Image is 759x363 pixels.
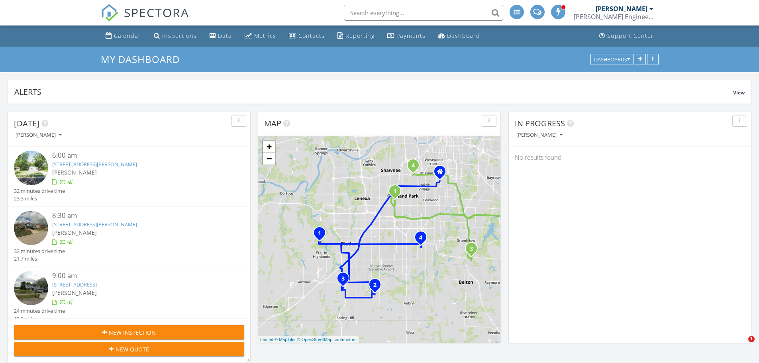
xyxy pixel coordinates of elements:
[52,211,225,221] div: 8:30 am
[116,345,149,353] span: New Quote
[440,171,445,176] div: 6923 Edgevale Road, Kansas City MO 64113
[114,32,141,39] div: Calendar
[395,191,400,196] div: 8918 Switzer Street, Overland Park, KS 66214
[470,246,473,252] i: 3
[14,130,63,141] button: [PERSON_NAME]
[14,151,48,185] img: streetview
[320,233,324,237] div: 13340 Kimberly Circle, Olathe, KS 66061
[14,211,48,245] img: streetview
[52,151,225,161] div: 6:00 am
[318,231,321,236] i: 1
[151,29,200,43] a: Inspections
[52,229,97,236] span: [PERSON_NAME]
[574,13,653,21] div: Schroeder Engineering, LLC
[396,32,426,39] div: Payments
[344,5,503,21] input: Search everything...
[596,29,657,43] a: Support Center
[14,255,65,263] div: 21.7 miles
[241,29,279,43] a: Metrics
[14,307,65,315] div: 24 minutes drive time
[101,11,189,27] a: SPECTORA
[334,29,378,43] a: Reporting
[16,132,62,138] div: [PERSON_NAME]
[52,271,225,281] div: 9:00 am
[590,54,633,65] button: Dashboards
[102,29,144,43] a: Calendar
[206,29,235,43] a: Data
[345,32,375,39] div: Reporting
[343,278,348,283] div: 21155 West 180th Street, Olathe, KS 66062
[341,276,345,282] i: 3
[421,237,426,242] div: 4804 West 138th Street, Overland Park, KS 66224
[14,211,244,263] a: 8:30 am [STREET_ADDRESS][PERSON_NAME] [PERSON_NAME] 32 minutes drive time 21.7 miles
[14,187,65,195] div: 32 minutes drive time
[14,247,65,255] div: 32 minutes drive time
[286,29,328,43] a: Contacts
[596,5,647,13] div: [PERSON_NAME]
[435,29,483,43] a: Dashboard
[375,285,380,289] div: 14440 West 187th Terrace, Olathe, KS 66062
[447,32,480,39] div: Dashboard
[14,342,244,356] button: New Quote
[509,147,751,168] div: No results found
[14,325,244,339] button: New Inspection
[297,337,357,342] a: © OpenStreetMap contributors
[218,32,232,39] div: Data
[748,336,755,342] span: 1
[264,118,281,129] span: Map
[14,315,65,323] div: 15.8 miles
[14,271,244,323] a: 9:00 am [STREET_ADDRESS] [PERSON_NAME] 24 minutes drive time 15.8 miles
[52,289,97,296] span: [PERSON_NAME]
[260,337,273,342] a: Leaflet
[109,328,156,337] span: New Inspection
[373,283,377,288] i: 2
[101,4,118,22] img: The Best Home Inspection Software - Spectora
[162,32,197,39] div: Inspections
[515,118,565,129] span: In Progress
[419,235,422,241] i: 4
[258,336,359,343] div: |
[298,32,325,39] div: Contacts
[263,141,275,153] a: Zoom in
[52,221,137,228] a: [STREET_ADDRESS][PERSON_NAME]
[14,86,733,97] div: Alerts
[263,153,275,165] a: Zoom out
[14,118,39,129] span: [DATE]
[52,281,97,288] a: [STREET_ADDRESS]
[254,32,276,39] div: Metrics
[515,130,564,141] button: [PERSON_NAME]
[733,89,745,96] span: View
[384,29,429,43] a: Payments
[413,165,418,170] div: 6419 West 62nd Street , Mission, KS 66202
[732,336,751,355] iframe: Intercom live chat
[607,32,654,39] div: Support Center
[14,195,65,202] div: 23.3 miles
[393,189,396,194] i: 1
[52,161,137,168] a: [STREET_ADDRESS][PERSON_NAME]
[101,53,186,66] a: My Dashboard
[14,151,244,202] a: 6:00 am [STREET_ADDRESS][PERSON_NAME] [PERSON_NAME] 32 minutes drive time 23.3 miles
[516,132,563,138] div: [PERSON_NAME]
[412,163,415,169] i: 4
[124,4,189,21] span: SPECTORA
[471,248,476,253] div: 14701 Pine View Drive, Grandview, MO 64030
[275,337,296,342] a: © MapTiler
[52,169,97,176] span: [PERSON_NAME]
[14,271,48,305] img: streetview
[594,57,630,62] div: Dashboards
